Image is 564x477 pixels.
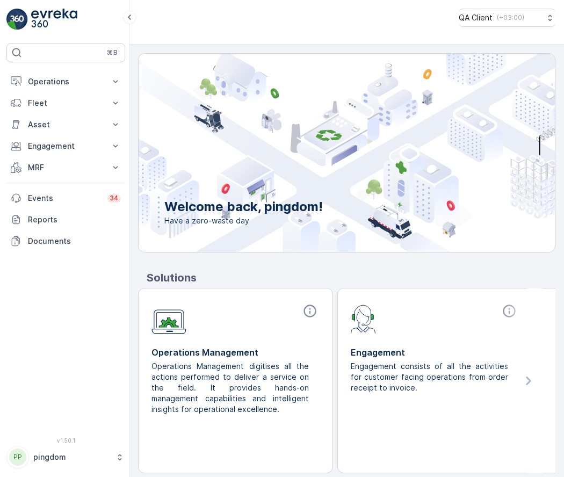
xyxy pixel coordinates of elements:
p: Engagement consists of all the activities for customer facing operations from order receipt to in... [351,361,510,393]
p: Operations Management [151,346,320,359]
button: Engagement [6,135,125,157]
p: Events [28,193,101,204]
a: Documents [6,230,125,252]
p: QA Client [459,12,493,23]
a: Events34 [6,187,125,209]
img: logo_light-DOdMpM7g.png [31,9,77,30]
p: Engagement [351,346,519,359]
p: Asset [28,119,104,130]
p: ⌘B [107,48,118,57]
p: Fleet [28,98,104,109]
span: Have a zero-waste day [164,215,323,226]
p: Operations [28,76,104,87]
img: module-icon [151,303,186,334]
p: Solutions [147,270,555,286]
p: Engagement [28,141,104,151]
a: Reports [6,209,125,230]
p: Operations Management digitises all the actions performed to deliver a service on the field. It p... [151,361,311,415]
button: Operations [6,71,125,92]
img: city illustration [90,54,555,252]
button: QA Client(+03:00) [459,9,555,27]
p: MRF [28,162,104,173]
img: logo [6,9,28,30]
p: Welcome back, pingdom! [164,198,323,215]
button: MRF [6,157,125,178]
p: Documents [28,236,121,247]
img: module-icon [351,303,376,334]
button: Asset [6,114,125,135]
p: Reports [28,214,121,225]
button: PPpingdom [6,446,125,468]
p: pingdom [33,452,110,462]
p: 34 [110,194,119,203]
button: Fleet [6,92,125,114]
p: ( +03:00 ) [497,13,524,22]
div: PP [9,449,26,466]
span: v 1.50.1 [6,437,125,444]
